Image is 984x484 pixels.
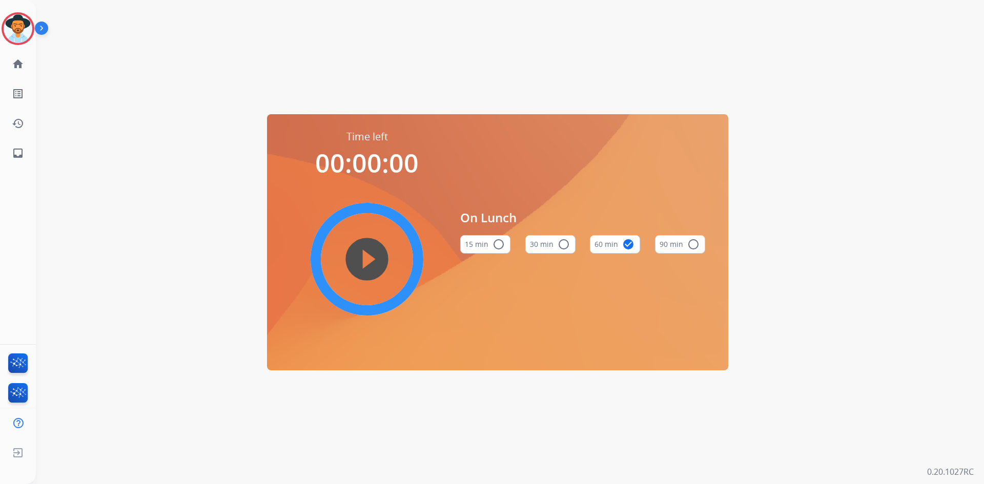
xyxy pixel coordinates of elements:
mat-icon: list_alt [12,88,24,100]
mat-icon: check_circle [622,238,634,250]
mat-icon: radio_button_unchecked [493,238,505,250]
p: 0.20.1027RC [927,466,974,478]
mat-icon: inbox [12,147,24,159]
mat-icon: radio_button_unchecked [687,238,700,250]
span: 00:00:00 [315,145,419,180]
mat-icon: home [12,58,24,70]
button: 90 min [655,235,705,254]
button: 30 min [525,235,576,254]
button: 60 min [590,235,640,254]
span: Time left [346,130,388,144]
button: 15 min [460,235,510,254]
img: avatar [4,14,32,43]
mat-icon: play_circle_filled [361,253,373,265]
span: On Lunch [460,208,705,227]
mat-icon: radio_button_unchecked [558,238,570,250]
mat-icon: history [12,117,24,130]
